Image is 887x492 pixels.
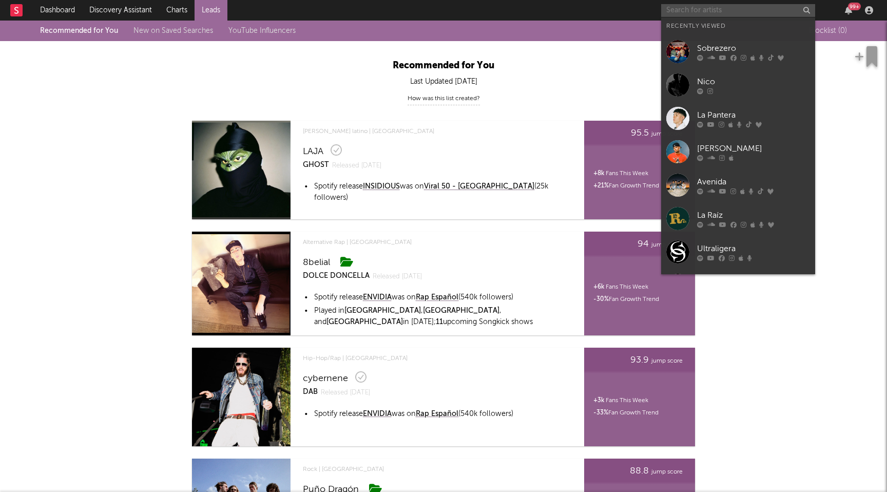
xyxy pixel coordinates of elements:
[661,4,815,17] input: Search for artists
[304,292,313,304] td: •
[161,75,726,88] div: Last Updated [DATE]
[638,238,649,250] span: 94
[593,407,659,419] div: Fan Growth Trend
[593,284,604,290] span: + 6k
[303,352,558,365] span: Hip-Hop/Rap | [GEOGRAPHIC_DATA]
[661,102,815,135] a: La Pantera
[593,394,648,407] div: Fans This Week
[304,408,313,421] td: •
[661,68,815,102] a: Nico
[593,293,659,306] div: Fan Growth Trend
[373,270,422,283] span: Released [DATE]
[661,202,815,235] a: La Raíz
[697,176,810,188] div: Avenida
[697,209,810,221] div: La Raíz
[590,238,683,251] div: jump score
[304,305,313,328] td: •
[848,3,861,10] div: 99 +
[133,27,213,34] a: New on Saved Searches
[661,235,815,269] a: Ultraligera
[593,410,608,416] span: -33%
[590,465,683,478] div: jump score
[408,92,480,105] div: How was this list created?
[303,236,558,249] span: Alternative Rap | [GEOGRAPHIC_DATA]
[344,307,421,314] span: [GEOGRAPHIC_DATA]
[416,409,458,420] a: Rap Español
[314,181,557,204] td: Spotify release was on (25k followers)
[303,158,329,173] a: GHOST
[666,20,810,32] div: Recently Viewed
[304,181,313,204] td: •
[590,127,683,140] div: jump score
[590,354,683,367] div: jump score
[838,25,847,37] span: ( 0 )
[593,281,648,293] div: Fans This Week
[631,127,649,139] span: 95.5
[630,354,649,366] span: 93.9
[809,27,847,34] span: Blocklist
[697,142,810,155] div: [PERSON_NAME]
[593,180,659,192] div: Fan Growth Trend
[416,292,458,304] a: Rap Español
[593,167,648,180] div: Fans This Week
[661,35,815,68] a: Sobrezero
[424,181,534,193] a: Viral 50 - [GEOGRAPHIC_DATA]
[661,168,815,202] a: Avenida
[697,109,810,121] div: La Pantera
[697,242,810,255] div: Ultraligera
[303,463,558,476] span: Rock | [GEOGRAPHIC_DATA]
[593,171,604,177] span: + 8k
[332,159,381,173] span: Released [DATE]
[697,75,810,88] div: Nico
[436,318,443,326] span: 11
[314,292,557,304] td: Spotify release was on (540k followers)
[303,385,318,400] a: DAB
[593,296,609,302] span: -30%
[303,256,330,269] div: 8belial
[630,465,649,477] span: 88.8
[303,269,370,283] a: DOLCE DONCELLA
[303,125,558,138] span: [PERSON_NAME] latino | [GEOGRAPHIC_DATA]
[326,318,403,326] span: [GEOGRAPHIC_DATA]
[661,135,815,168] a: [PERSON_NAME]
[303,145,323,158] div: LAJA
[593,183,609,189] span: +21%
[303,372,348,385] div: cybernene
[314,408,514,421] td: Spotify release was on (540k followers)
[393,61,494,70] span: Recommended for You
[321,386,370,400] span: Released [DATE]
[363,292,392,304] a: ENVIDIA
[314,305,557,328] td: Played in , , and in [DATE]; upcoming Songkick shows
[845,6,852,14] button: 99+
[228,27,296,34] a: YouTube Influencers
[363,409,392,420] a: ENVIDIA
[363,181,400,193] a: INSIDIOUS
[661,269,815,302] a: PANTERA BLUE
[423,307,499,314] span: [GEOGRAPHIC_DATA]
[593,398,604,404] span: + 3k
[697,42,810,54] div: Sobrezero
